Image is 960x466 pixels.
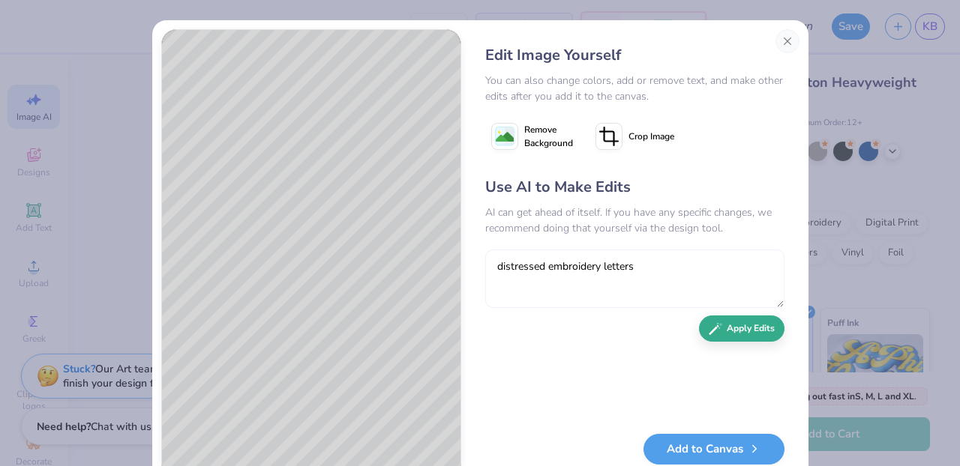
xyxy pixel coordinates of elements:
[643,434,784,465] button: Add to Canvas
[485,249,784,308] textarea: distressed embroidery letters
[628,130,674,143] span: Crop Image
[524,123,573,150] span: Remove Background
[485,205,784,236] div: AI can get ahead of itself. If you have any specific changes, we recommend doing that yourself vi...
[699,315,784,342] button: Apply Edits
[485,176,784,199] div: Use AI to Make Edits
[485,118,579,155] button: Remove Background
[589,118,683,155] button: Crop Image
[485,73,784,104] div: You can also change colors, add or remove text, and make other edits after you add it to the canvas.
[775,29,799,53] button: Close
[485,44,784,67] div: Edit Image Yourself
